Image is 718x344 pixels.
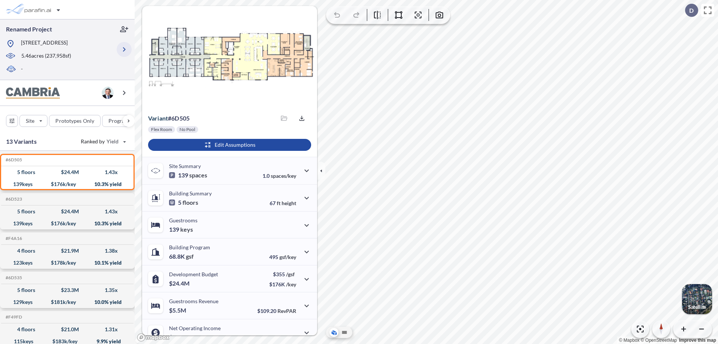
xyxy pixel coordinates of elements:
button: Switcher ImageSatellite [682,284,712,314]
button: Prototypes Only [49,115,101,127]
p: Guestrooms Revenue [169,298,218,304]
span: spaces/key [271,173,296,179]
p: Guestrooms [169,217,197,223]
p: Program [108,117,129,125]
p: $176K [269,281,296,287]
span: margin [280,335,296,341]
button: Site [19,115,47,127]
p: Prototypes Only [55,117,94,125]
span: gsf/key [279,254,296,260]
h5: Click to copy the code [4,275,22,280]
img: user logo [102,87,114,99]
p: $2.5M [169,334,187,341]
p: $5.5M [169,307,187,314]
span: /gsf [286,271,295,277]
p: Development Budget [169,271,218,277]
span: spaces [189,171,207,179]
p: 1.0 [263,173,296,179]
p: 495 [269,254,296,260]
p: 5 [169,199,198,206]
p: Flex Room [151,127,172,133]
p: Net Operating Income [169,325,221,331]
p: 139 [169,171,207,179]
a: Mapbox [619,338,639,343]
button: Site Plan [340,328,349,337]
h5: Click to copy the code [4,236,22,241]
span: height [282,200,296,206]
p: D [689,7,694,14]
p: 45.0% [264,335,296,341]
button: Ranked by Yield [75,136,131,147]
button: Program [102,115,142,127]
p: Satellite [688,304,706,310]
p: $109.20 [257,308,296,314]
span: keys [180,226,193,233]
button: Aerial View [329,328,338,337]
p: # 6d505 [148,115,190,122]
h5: Click to copy the code [4,157,22,162]
button: Edit Assumptions [148,139,311,151]
p: 5.46 acres ( 237,958 sf) [21,52,71,60]
h5: Click to copy the code [4,314,22,320]
p: 13 Variants [6,137,37,146]
span: Variant [148,115,168,122]
span: gsf [186,253,194,260]
p: Renamed Project [6,25,52,33]
p: Building Summary [169,190,212,197]
p: $24.4M [169,280,191,287]
img: Switcher Image [682,284,712,314]
p: 67 [270,200,296,206]
img: BrandImage [6,87,60,99]
p: Site Summary [169,163,201,169]
span: ft [277,200,280,206]
p: 68.8K [169,253,194,260]
p: Edit Assumptions [215,141,255,149]
p: - [21,65,23,74]
span: floors [182,199,198,206]
p: $355 [269,271,296,277]
a: Mapbox homepage [137,333,170,342]
span: RevPAR [277,308,296,314]
a: Improve this map [679,338,716,343]
span: /key [286,281,296,287]
a: OpenStreetMap [641,338,677,343]
p: No Pool [179,127,195,133]
p: Site [26,117,34,125]
span: Yield [107,138,119,145]
p: Building Program [169,244,210,250]
h5: Click to copy the code [4,197,22,202]
p: 139 [169,226,193,233]
p: [STREET_ADDRESS] [21,39,68,48]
